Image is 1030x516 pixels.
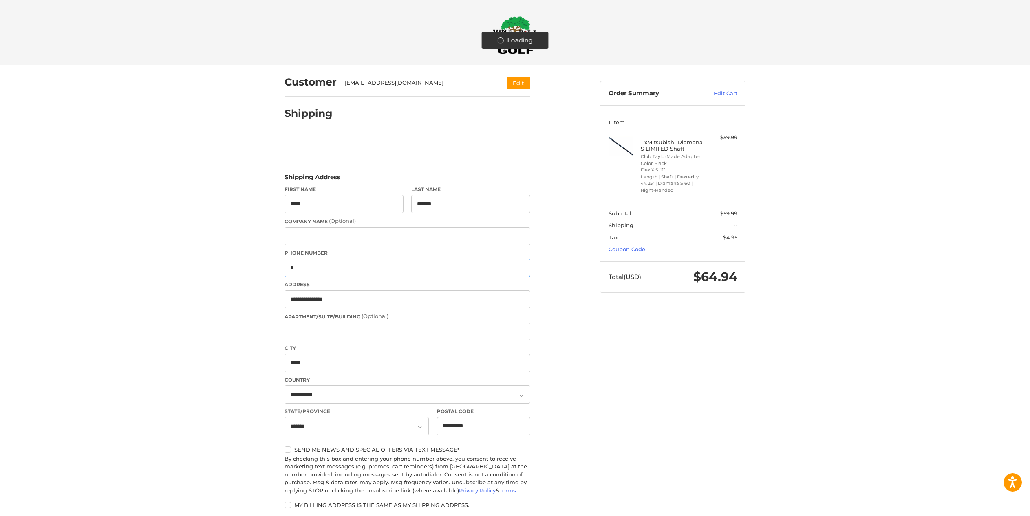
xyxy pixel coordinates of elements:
[345,79,491,87] div: [EMAIL_ADDRESS][DOMAIN_NAME]
[285,107,333,120] h2: Shipping
[641,153,703,160] li: Club TaylorMade Adapter
[705,134,737,142] div: $59.99
[437,408,531,415] label: Postal Code
[609,234,618,241] span: Tax
[609,246,645,253] a: Coupon Code
[285,345,530,352] label: City
[641,167,703,173] li: Flex X Stiff
[285,186,404,193] label: First Name
[285,502,530,508] label: My billing address is the same as my shipping address.
[499,487,516,494] a: Terms
[696,90,737,98] a: Edit Cart
[285,217,530,225] label: Company Name
[285,76,337,88] h2: Customer
[507,77,530,89] button: Edit
[641,160,703,167] li: Color Black
[285,173,340,186] legend: Shipping Address
[285,312,530,321] label: Apartment/Suite/Building
[720,210,737,217] span: $59.99
[641,139,703,152] h4: 1 x Mitsubishi Diamana S LIMITED Shaft
[285,376,530,384] label: Country
[693,269,737,284] span: $64.94
[733,222,737,228] span: --
[329,217,356,224] small: (Optional)
[609,119,737,125] h3: 1 Item
[723,234,737,241] span: $4.95
[411,186,530,193] label: Last Name
[609,273,641,281] span: Total (USD)
[285,408,429,415] label: State/Province
[507,36,533,45] span: Loading
[362,313,388,319] small: (Optional)
[609,90,696,98] h3: Order Summary
[641,173,703,194] li: Length | Shaft | Dexterity 44.25" | Diamana S 60 | Right-Handed
[609,210,631,217] span: Subtotal
[285,281,530,288] label: Address
[493,16,538,54] img: Maple Hill Golf
[459,487,496,494] a: Privacy Policy
[285,446,530,453] label: Send me news and special offers via text message*
[285,455,530,495] div: By checking this box and entering your phone number above, you consent to receive marketing text ...
[285,249,530,257] label: Phone Number
[609,222,633,228] span: Shipping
